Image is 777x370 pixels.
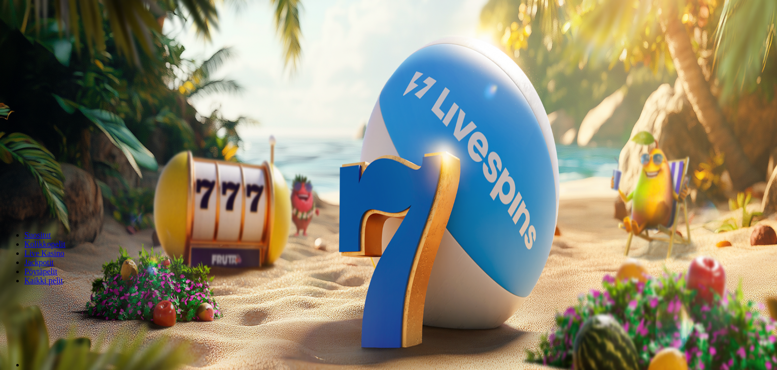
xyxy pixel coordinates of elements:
[24,258,54,267] a: Jackpotit
[24,231,51,239] a: Suositut
[24,276,63,285] a: Kaikki pelit
[24,240,65,248] a: Kolikkopelit
[4,213,773,285] nav: Lobby
[4,213,773,304] header: Lobby
[24,267,57,276] a: Pöytäpelit
[24,249,64,257] a: Live Kasino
